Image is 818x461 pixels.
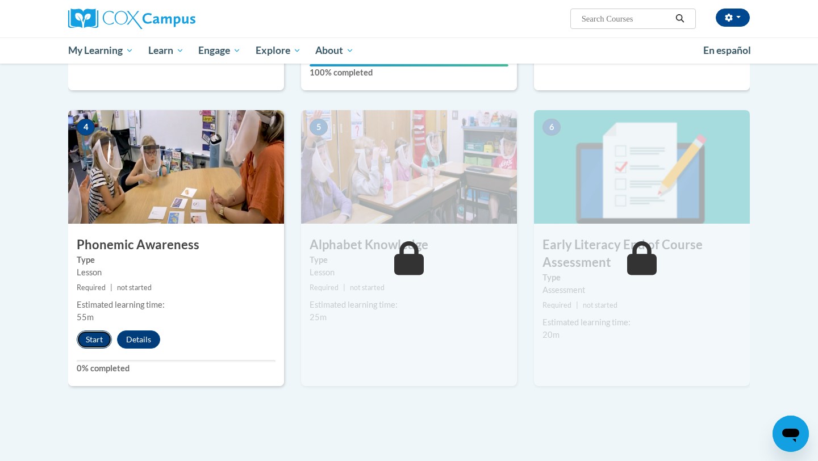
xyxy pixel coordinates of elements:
[198,44,241,57] span: Engage
[68,110,284,224] img: Course Image
[308,37,362,64] a: About
[141,37,191,64] a: Learn
[542,316,741,329] div: Estimated learning time:
[68,9,195,29] img: Cox Campus
[716,9,750,27] button: Account Settings
[696,39,758,62] a: En español
[301,110,517,224] img: Course Image
[703,44,751,56] span: En español
[77,119,95,136] span: 4
[77,299,276,311] div: Estimated learning time:
[77,283,106,292] span: Required
[68,44,133,57] span: My Learning
[256,44,301,57] span: Explore
[110,283,112,292] span: |
[148,44,184,57] span: Learn
[542,301,571,309] span: Required
[61,37,141,64] a: My Learning
[671,12,688,26] button: Search
[542,284,741,296] div: Assessment
[310,66,508,79] label: 100% completed
[77,362,276,375] label: 0% completed
[51,37,767,64] div: Main menu
[310,119,328,136] span: 5
[68,236,284,254] h3: Phonemic Awareness
[583,301,617,309] span: not started
[191,37,248,64] a: Engage
[576,301,578,309] span: |
[77,266,276,279] div: Lesson
[117,283,152,292] span: not started
[315,44,354,57] span: About
[542,119,561,136] span: 6
[310,312,327,322] span: 25m
[542,271,741,284] label: Type
[301,236,517,254] h3: Alphabet Knowledge
[68,9,284,29] a: Cox Campus
[350,283,385,292] span: not started
[310,283,339,292] span: Required
[310,64,508,66] div: Your progress
[542,330,560,340] span: 20m
[77,312,94,322] span: 55m
[248,37,308,64] a: Explore
[581,12,671,26] input: Search Courses
[310,299,508,311] div: Estimated learning time:
[77,330,112,349] button: Start
[77,254,276,266] label: Type
[310,266,508,279] div: Lesson
[310,254,508,266] label: Type
[117,330,160,349] button: Details
[343,283,345,292] span: |
[534,110,750,224] img: Course Image
[773,416,809,452] iframe: Button to launch messaging window
[534,236,750,271] h3: Early Literacy End of Course Assessment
